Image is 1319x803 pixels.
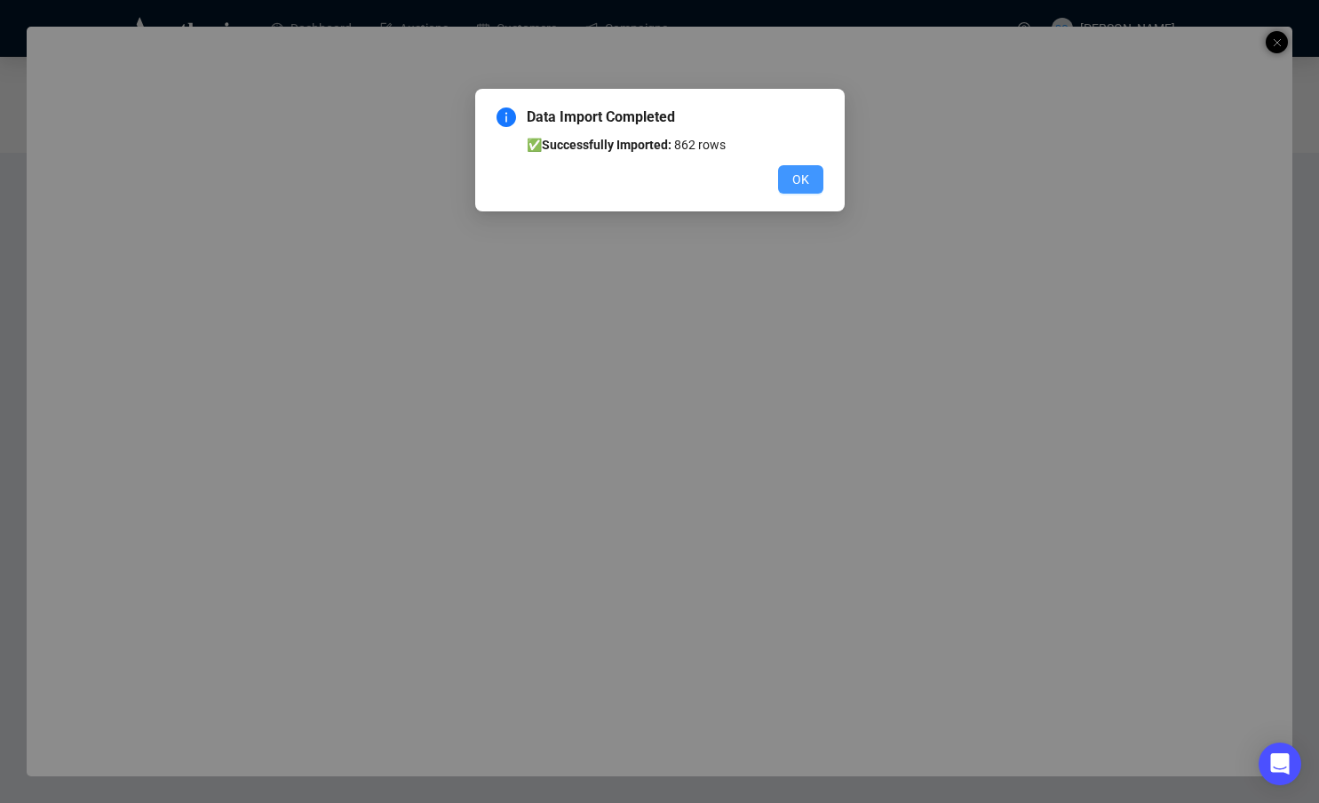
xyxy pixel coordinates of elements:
[542,138,671,152] b: Successfully Imported:
[792,170,809,189] span: OK
[1259,743,1301,785] div: Open Intercom Messenger
[527,135,823,155] li: ✅ 862 rows
[778,165,823,194] button: OK
[527,107,823,128] span: Data Import Completed
[497,107,516,127] span: info-circle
